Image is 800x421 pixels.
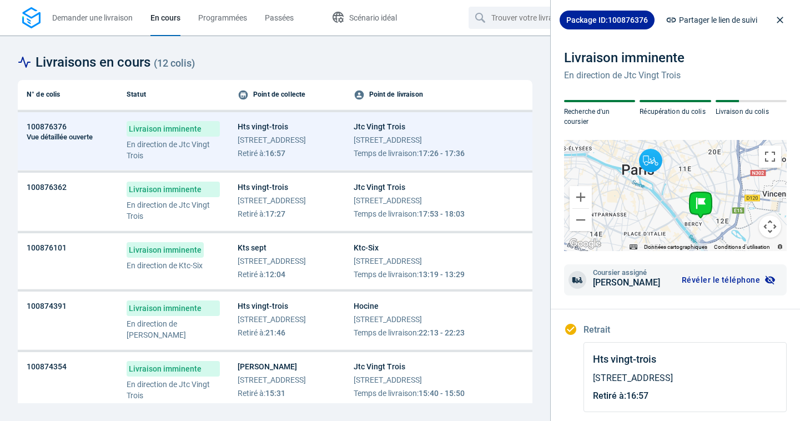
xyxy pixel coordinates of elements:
[27,242,67,253] span: 100876101
[679,13,757,27] span: Partager le lien de suivi
[714,244,770,250] a: Conditions d'utilisation
[564,107,635,127] p: Recherche d'un coursier
[759,146,781,168] button: Passer en plein écran
[769,9,791,31] button: close drawer
[568,271,586,289] span: cargobikexl
[127,182,220,197] span: Livraison imminente
[354,327,465,338] span: :
[419,328,465,337] span: 22:13 - 22:23
[354,255,465,267] span: [STREET_ADDRESS]
[127,260,204,271] p: En direction de Ktc-Six
[583,324,610,335] span: Retrait
[354,148,465,159] span: :
[154,57,195,69] span: ( 12 colis )
[593,372,777,385] span: [STREET_ADDRESS]
[18,80,118,110] th: N° de colis
[238,89,336,101] div: Point de collecte
[238,270,264,279] span: Retiré à
[419,270,465,279] span: 13:19 - 13:29
[354,89,524,101] div: Point de livraison
[238,148,306,159] span: :
[265,389,285,398] span: 15:31
[354,374,465,385] span: [STREET_ADDRESS]
[265,149,285,158] span: 16:57
[238,327,306,338] span: :
[354,149,417,158] span: Temps de livraison
[354,269,465,280] span: :
[777,244,783,250] a: Signaler à Google une erreur dans la carte routière ou les images
[127,121,220,137] span: Livraison imminente
[354,389,417,398] span: Temps de livraison
[238,182,306,193] span: Hts vingt-trois
[354,134,465,146] span: [STREET_ADDRESS]
[150,13,180,22] span: En cours
[626,390,648,401] span: 16:57
[354,328,417,337] span: Temps de livraison
[127,379,220,401] p: En direction de Jtc Vingt Trois
[640,107,711,117] p: Récupération du colis
[593,276,660,289] span: [PERSON_NAME]
[127,139,220,161] p: En direction de Jtc Vingt Trois
[759,215,781,238] button: Commandes de la caméra de la carte
[570,186,592,208] button: Zoom avant
[36,53,195,71] span: Livraisons en cours
[127,318,220,340] p: En direction de [PERSON_NAME]
[198,13,247,22] span: Programmées
[265,13,294,22] span: Passées
[593,389,777,403] span: :
[419,209,465,218] span: 17:53 - 18:03
[238,149,264,158] span: Retiré à
[127,199,220,222] p: En direction de Jtc Vingt Trois
[265,328,285,337] span: 21:46
[238,388,306,399] span: :
[567,237,603,251] a: Ouvrir cette zone dans Google Maps (dans une nouvelle fenêtre)
[238,361,306,372] span: [PERSON_NAME]
[419,149,465,158] span: 17:26 - 17:36
[238,209,264,218] span: Retiré à
[238,255,306,267] span: [STREET_ADDRESS]
[27,121,67,132] span: 100876376
[238,208,306,219] span: :
[593,352,656,367] span: Hts vingt-trois
[716,107,787,117] p: Livraison du colis
[238,374,306,385] span: [STREET_ADDRESS]
[27,182,67,193] span: 100876362
[354,388,465,399] span: :
[238,195,306,206] span: [STREET_ADDRESS]
[630,243,637,251] button: Raccourcis clavier
[354,300,465,312] span: Hocine
[491,7,581,28] input: Trouver votre livraison
[354,314,465,325] span: [STREET_ADDRESS]
[238,300,306,312] span: Hts vingt-trois
[52,13,133,22] span: Demander une livraison
[354,121,465,132] span: Jtc Vingt Trois
[349,13,397,22] span: Scénario idéal
[27,300,67,312] span: 100874391
[593,390,624,401] span: Retiré à
[127,361,220,377] span: Livraison imminente
[127,300,220,316] span: Livraison imminente
[238,328,264,337] span: Retiré à
[593,269,660,276] span: Coursier assigné
[27,361,67,372] span: 100874354
[238,242,306,253] span: Kts sept
[644,243,707,251] button: Données cartographiques
[419,389,465,398] span: 15:40 - 15:50
[118,80,229,110] th: Statut
[238,134,306,146] span: [STREET_ADDRESS]
[22,7,41,29] img: Logo
[238,269,306,280] span: :
[570,209,592,231] button: Zoom arrière
[354,208,465,219] span: :
[354,242,465,253] span: Ktc-Six
[238,121,306,132] span: Hts vingt-trois
[354,270,417,279] span: Temps de livraison
[354,209,417,218] span: Temps de livraison
[354,195,465,206] span: [STREET_ADDRESS]
[354,361,465,372] span: Jtc Vingt Trois
[354,182,465,193] span: Jtc Vingt Trois
[567,237,603,251] img: Google
[27,133,93,141] span: Vue détaillée ouverte
[564,69,685,82] p: En direction de Jtc Vingt Trois
[265,209,285,218] span: 17:27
